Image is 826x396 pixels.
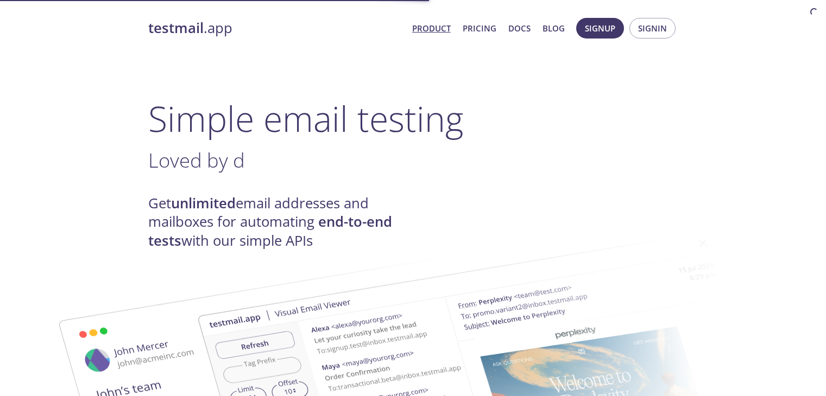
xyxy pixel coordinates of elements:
a: testmail.app [148,19,403,37]
button: Signin [629,18,676,39]
span: Loved by d [148,146,245,174]
a: Product [412,21,451,35]
strong: unlimited [171,194,236,213]
a: Blog [543,21,565,35]
strong: end-to-end tests [148,212,392,250]
a: Docs [508,21,531,35]
span: Signup [585,21,615,35]
span: Signin [638,21,667,35]
strong: testmail [148,18,204,37]
h1: Simple email testing [148,98,678,139]
button: Signup [576,18,624,39]
h4: Get email addresses and mailboxes for automating with our simple APIs [148,194,413,250]
a: Pricing [463,21,496,35]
